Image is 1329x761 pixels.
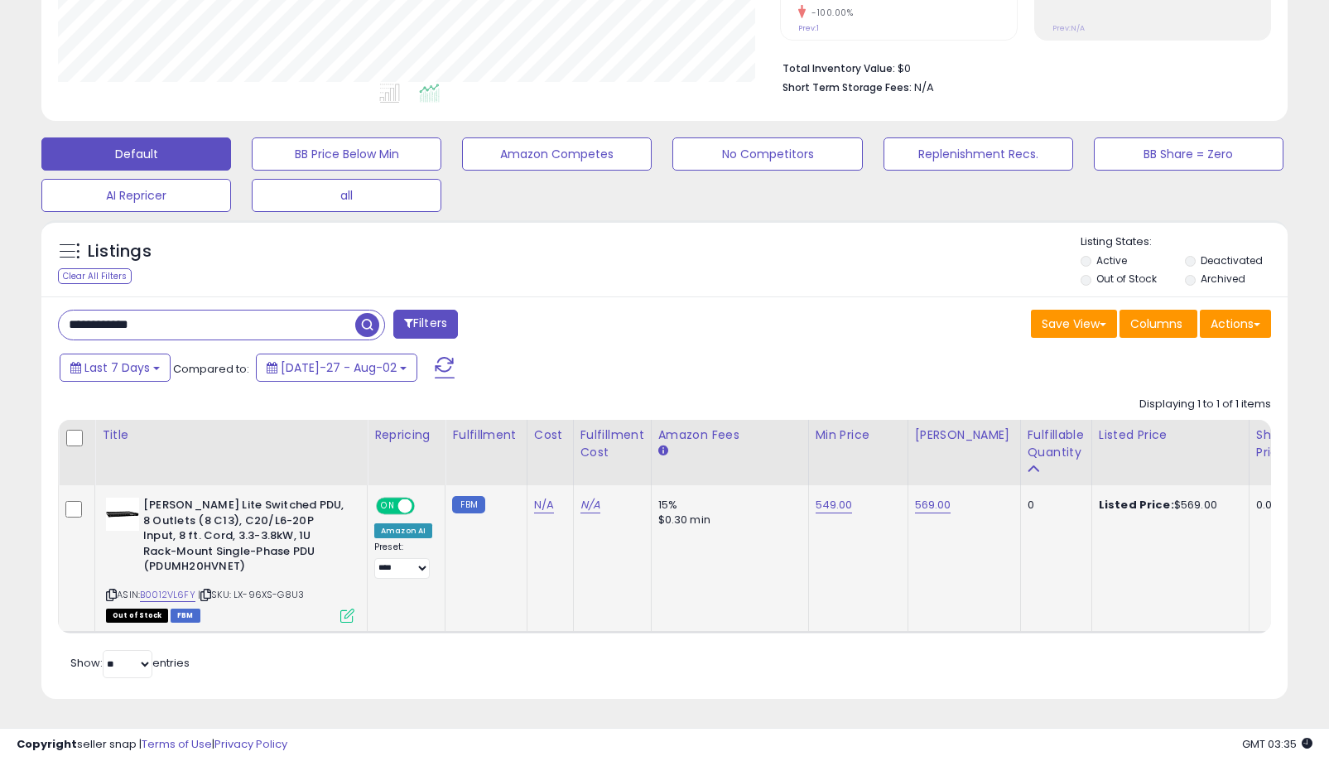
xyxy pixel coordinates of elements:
[1242,736,1312,752] span: 2025-08-11 03:35 GMT
[173,361,249,377] span: Compared to:
[806,7,853,19] small: -100.00%
[1256,426,1289,461] div: Ship Price
[17,736,77,752] strong: Copyright
[84,359,150,376] span: Last 7 Days
[884,137,1073,171] button: Replenishment Recs.
[1130,315,1182,332] span: Columns
[658,426,802,444] div: Amazon Fees
[672,137,862,171] button: No Competitors
[658,444,668,459] small: Amazon Fees.
[374,542,432,579] div: Preset:
[102,426,360,444] div: Title
[198,588,304,601] span: | SKU: LX-96XS-G8U3
[41,179,231,212] button: AI Repricer
[782,80,912,94] b: Short Term Storage Fees:
[462,137,652,171] button: Amazon Competes
[140,588,195,602] a: B0012VL6FY
[142,736,212,752] a: Terms of Use
[41,137,231,171] button: Default
[106,609,168,623] span: All listings that are currently out of stock and unavailable for purchase on Amazon
[798,23,819,33] small: Prev: 1
[816,497,853,513] a: 549.00
[252,137,441,171] button: BB Price Below Min
[1201,272,1245,286] label: Archived
[1096,272,1157,286] label: Out of Stock
[378,499,398,513] span: ON
[393,310,458,339] button: Filters
[452,426,519,444] div: Fulfillment
[60,354,171,382] button: Last 7 Days
[214,736,287,752] a: Privacy Policy
[252,179,441,212] button: all
[658,498,796,513] div: 15%
[1200,310,1271,338] button: Actions
[915,426,1014,444] div: [PERSON_NAME]
[658,513,796,527] div: $0.30 min
[58,268,132,284] div: Clear All Filters
[534,426,566,444] div: Cost
[782,57,1259,77] li: $0
[1052,23,1085,33] small: Prev: N/A
[1081,234,1288,250] p: Listing States:
[452,496,484,513] small: FBM
[1099,426,1242,444] div: Listed Price
[782,61,895,75] b: Total Inventory Value:
[1256,498,1283,513] div: 0.00
[915,497,951,513] a: 569.00
[17,737,287,753] div: seller snap | |
[580,426,644,461] div: Fulfillment Cost
[914,79,934,95] span: N/A
[256,354,417,382] button: [DATE]-27 - Aug-02
[1139,397,1271,412] div: Displaying 1 to 1 of 1 items
[171,609,200,623] span: FBM
[1099,498,1236,513] div: $569.00
[88,240,152,263] h5: Listings
[580,497,600,513] a: N/A
[106,498,139,531] img: 31pD925BAIL._SL40_.jpg
[1120,310,1197,338] button: Columns
[816,426,901,444] div: Min Price
[1201,253,1263,267] label: Deactivated
[374,523,432,538] div: Amazon AI
[1028,426,1085,461] div: Fulfillable Quantity
[1099,497,1174,513] b: Listed Price:
[281,359,397,376] span: [DATE]-27 - Aug-02
[70,655,190,671] span: Show: entries
[534,497,554,513] a: N/A
[106,498,354,620] div: ASIN:
[1031,310,1117,338] button: Save View
[1096,253,1127,267] label: Active
[1094,137,1283,171] button: BB Share = Zero
[143,498,344,579] b: [PERSON_NAME] Lite Switched PDU, 8 Outlets (8 C13), C20/L6-20P Input, 8 ft. Cord, 3.3-3.8kW, 1U R...
[374,426,438,444] div: Repricing
[1028,498,1079,513] div: 0
[412,499,439,513] span: OFF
